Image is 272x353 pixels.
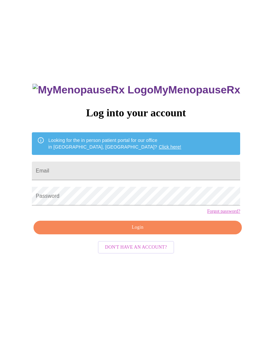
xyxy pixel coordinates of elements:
[159,144,181,150] a: Click here!
[105,243,167,252] span: Don't have an account?
[98,241,174,254] button: Don't have an account?
[96,244,176,250] a: Don't have an account?
[48,134,181,153] div: Looking for the in person patient portal for our office in [GEOGRAPHIC_DATA], [GEOGRAPHIC_DATA]?
[33,84,153,96] img: MyMenopauseRx Logo
[32,107,240,119] h3: Log into your account
[33,84,240,96] h3: MyMenopauseRx
[207,209,240,214] a: Forgot password?
[34,221,242,234] button: Login
[41,223,234,232] span: Login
